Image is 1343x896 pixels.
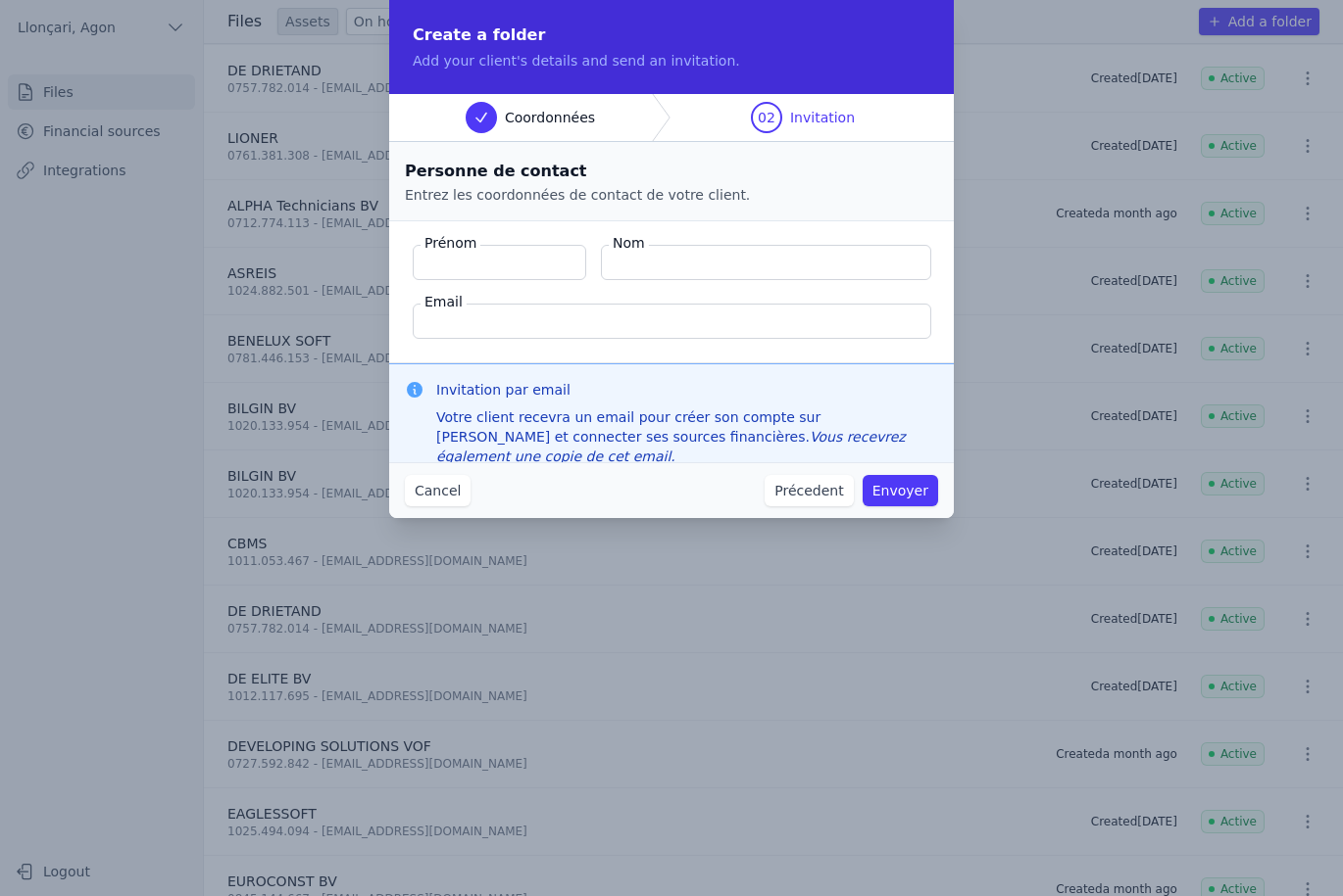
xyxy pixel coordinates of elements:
span: 02 [758,108,775,127]
label: Nom [609,233,649,253]
label: Prénom [421,233,480,253]
span: Coordonnées [505,108,595,127]
button: Envoyer [863,475,938,506]
font: Add your client's details and send an invitation. [413,53,740,69]
p: Entrez les coordonnées de contact de votre client. [405,185,938,205]
label: Email [421,292,467,311]
h2: Personne de contact [405,158,938,185]
font: Create a folder [413,25,545,44]
h3: Invitation par email [436,380,938,400]
font: Cancel [415,483,461,498]
div: Votre client recevra un email pour créer son compte sur [PERSON_NAME] et connecter ses sources fi... [436,407,938,466]
nav: Progress [389,94,954,142]
button: Cancel [405,475,471,506]
em: Vous recevrez également une copie de cet email. [436,429,906,464]
button: Précedent [765,475,853,506]
span: Invitation [790,108,855,127]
